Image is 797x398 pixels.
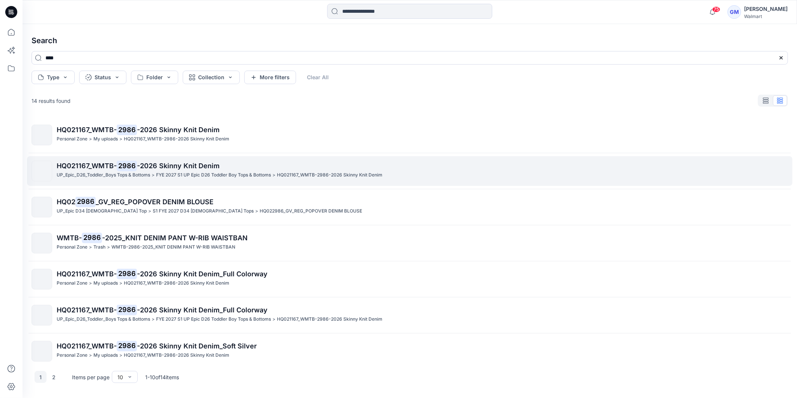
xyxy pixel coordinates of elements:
p: Personal Zone [57,279,87,287]
p: UP_Epic D34 Ladies Top [57,207,147,215]
p: 1 - 10 of 14 items [145,373,179,381]
p: > [152,315,155,323]
a: HQ022986_GV_REG_POPOVER DENIM BLOUSEUP_Epic D34 [DEMOGRAPHIC_DATA] Top>S1 FYE 2027 D34 [DEMOGRAPH... [27,192,792,222]
p: > [89,279,92,287]
mark: 2986 [117,341,137,351]
p: HQ021167_WMTB-2986-2026 Skinny Knit Denim [277,171,382,179]
p: 14 results found [32,97,71,105]
button: 2 [48,371,60,383]
p: My uploads [93,351,118,359]
p: Items per page [72,373,110,381]
span: HQ021167_WMTB- [57,342,117,350]
a: HQ021167_WMTB-2986-2026 Skinny Knit Denim_Full ColorwayPersonal Zone>My uploads>HQ021167_WMTB-298... [27,264,792,294]
p: > [119,351,122,359]
a: HQ021167_WMTB-2986-2026 Skinny Knit DenimPersonal Zone>My uploads>HQ021167_WMTB-2986-2026 Skinny ... [27,120,792,150]
span: HQ02 [57,198,75,206]
p: > [89,351,92,359]
p: UP_Epic_D26_Toddler_Boys Tops & Bottoms [57,315,150,323]
p: > [119,135,122,143]
div: Walmart [744,14,788,19]
p: HQ021167_WMTB-2986-2026 Skinny Knit Denim [124,279,229,287]
span: WMTB- [57,234,82,242]
p: FYE 2027 S1 UP Epic D26 Toddler Boy Tops & Bottoms [156,315,271,323]
span: -2025_KNIT DENIM PANT W-RIB WAISTBAN [102,234,248,242]
mark: 2986 [117,160,137,171]
button: Status [79,71,126,84]
span: _GV_REG_POPOVER DENIM BLOUSE [96,198,214,206]
mark: 2986 [117,305,137,315]
p: UP_Epic_D26_Toddler_Boys Tops & Bottoms [57,171,150,179]
p: > [272,315,275,323]
p: My uploads [93,279,118,287]
p: WMTB-2986-2025_KNIT DENIM PANT W-RIB WAISTBAN [111,243,235,251]
a: HQ021167_WMTB-2986-2026 Skinny Knit Denim_Soft SilverPersonal Zone>My uploads>HQ021167_WMTB-2986-... [27,336,792,366]
span: -2026 Skinny Knit Denim_Full Colorway [137,306,268,314]
button: Collection [183,71,240,84]
p: HQ022986_GV_REG_POPOVER DENIM BLOUSE [260,207,362,215]
span: HQ021167_WMTB- [57,270,117,278]
p: > [89,135,92,143]
mark: 2986 [117,124,137,135]
p: Trash [93,243,105,251]
span: -2026 Skinny Knit Denim [137,126,220,134]
button: More filters [244,71,296,84]
p: Personal Zone [57,135,87,143]
p: > [107,243,110,251]
span: HQ021167_WMTB- [57,306,117,314]
span: 75 [712,6,720,12]
h4: Search [26,30,794,51]
mark: 2986 [75,196,96,207]
p: > [119,279,122,287]
button: 1 [35,371,47,383]
span: HQ021167_WMTB- [57,162,117,170]
p: Personal Zone [57,243,87,251]
mark: 2986 [82,232,102,243]
p: FYE 2027 S1 UP Epic D26 Toddler Boy Tops & Bottoms [156,171,271,179]
mark: 2986 [117,268,137,279]
span: HQ021167_WMTB- [57,126,117,134]
div: 10 [117,373,123,381]
a: WMTB-2986-2025_KNIT DENIM PANT W-RIB WAISTBANPersonal Zone>Trash>WMTB-2986-2025_KNIT DENIM PANT W... [27,228,792,258]
p: Personal Zone [57,351,87,359]
span: -2026 Skinny Knit Denim_Soft Silver [137,342,257,350]
div: [PERSON_NAME] [744,5,788,14]
a: HQ021167_WMTB-2986-2026 Skinny Knit DenimUP_Epic_D26_Toddler_Boys Tops & Bottoms>FYE 2027 S1 UP E... [27,156,792,186]
span: -2026 Skinny Knit Denim_Full Colorway [137,270,268,278]
p: HQ021167_WMTB-2986-2026 Skinny Knit Denim [277,315,382,323]
div: GM [728,5,741,19]
a: HQ021167_WMTB-2986-2026 Skinny Knit Denim_Full ColorwayUP_Epic_D26_Toddler_Boys Tops & Bottoms>FY... [27,300,792,330]
p: HQ021167_WMTB-2986-2026 Skinny Knit Denim [124,351,229,359]
button: Folder [131,71,178,84]
p: > [89,243,92,251]
p: HQ021167_WMTB-2986-2026 Skinny Knit Denim [124,135,229,143]
p: > [148,207,151,215]
p: > [272,171,275,179]
p: > [255,207,258,215]
p: S1 FYE 2027 D34 Ladies Tops [153,207,254,215]
p: > [152,171,155,179]
p: My uploads [93,135,118,143]
span: -2026 Skinny Knit Denim [137,162,220,170]
button: Type [32,71,75,84]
